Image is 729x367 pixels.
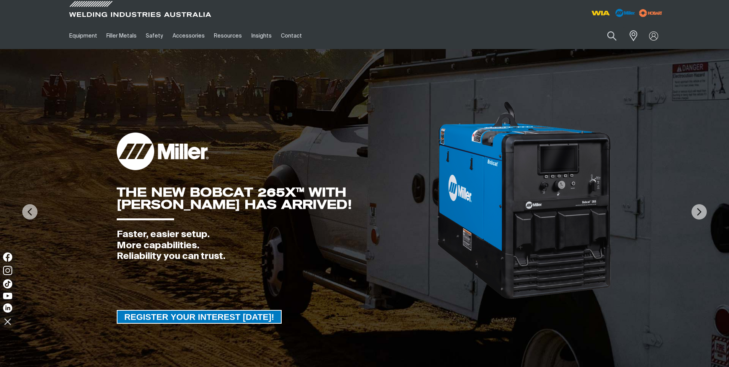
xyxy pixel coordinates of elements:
div: Faster, easier setup. More capabilities. Reliability you can trust. [117,229,436,262]
a: REGISTER YOUR INTEREST TODAY! [117,310,282,324]
a: Safety [141,23,168,49]
a: Insights [246,23,276,49]
img: Instagram [3,266,12,275]
img: miller [637,7,665,19]
img: Facebook [3,252,12,262]
img: YouTube [3,293,12,299]
button: Search products [599,27,625,45]
a: Contact [276,23,307,49]
div: THE NEW BOBCAT 265X™ WITH [PERSON_NAME] HAS ARRIVED! [117,186,436,211]
nav: Main [65,23,515,49]
a: Equipment [65,23,102,49]
a: Resources [209,23,246,49]
img: hide socials [1,315,14,328]
img: PrevArrow [22,204,38,220]
a: Filler Metals [102,23,141,49]
input: Product name or item number... [589,27,625,45]
img: TikTok [3,279,12,288]
img: LinkedIn [3,303,12,313]
span: REGISTER YOUR INTEREST [DATE]! [117,310,281,324]
img: NextArrow [691,204,707,220]
a: Accessories [168,23,209,49]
